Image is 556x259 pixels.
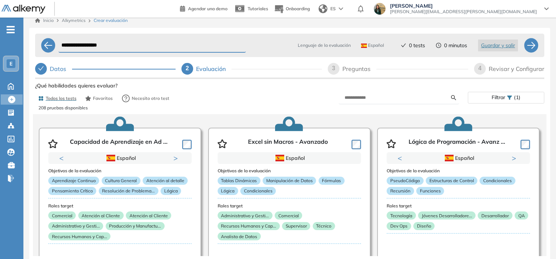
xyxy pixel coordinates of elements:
span: Filtrar [492,92,505,103]
i: - [7,29,15,30]
span: Agendar una demo [188,6,228,11]
a: Agendar una demo [180,4,228,12]
span: E [10,61,12,67]
p: Atención al Cliente [78,211,124,219]
p: Condicionales [480,177,515,185]
p: Dev Ops [387,222,411,230]
p: Recursos Humanos y Cap... [48,232,110,240]
span: Español [361,42,384,48]
img: ESP [275,155,284,161]
p: Cultura General [102,177,140,185]
p: Analista de Datos [218,232,261,240]
span: check [38,65,44,71]
p: Comercial [275,211,302,219]
span: check [401,43,406,48]
p: Fórmulas [319,177,345,185]
span: 0 minutos [444,42,467,49]
p: Producción y Manufactu... [106,222,165,230]
div: 4Revisar y Configurar [474,63,544,75]
h3: Roles target [387,203,530,209]
h3: Roles target [218,203,361,209]
p: Recursos Humanos y Cap... [218,222,280,230]
p: Manipulación de Datos [263,177,316,185]
span: Onboarding [286,6,310,11]
span: Favoritos [93,95,113,102]
span: Alkymetrics [62,18,86,23]
button: Onboarding [274,1,310,17]
span: [PERSON_NAME][EMAIL_ADDRESS][PERSON_NAME][DOMAIN_NAME] [390,9,537,15]
div: 2Evaluación [181,63,322,75]
div: Revisar y Configurar [489,63,544,75]
span: ES [330,5,336,12]
p: Jóvenes Desarrolladore... [418,211,476,219]
span: [PERSON_NAME] [390,3,537,9]
span: ¿Qué habilidades quieres evaluar? [35,82,117,90]
button: 2 [123,164,129,165]
p: Técnico [313,222,335,230]
p: Lógica de Programación - Avanz ... [409,138,505,149]
p: Recursión [387,187,414,195]
p: Capacidad de Aprendizaje en Ad ... [70,138,168,149]
div: Español [74,154,166,162]
p: Desarrollador [478,211,512,219]
p: Administrativo y Gesti... [218,211,273,219]
button: Todos los tests [35,92,79,105]
div: Español [413,154,504,162]
p: Tablas Dinámicas [218,177,260,185]
div: 3Preguntas [328,63,468,75]
span: Tutoriales [248,6,268,11]
div: Datos [50,63,72,75]
span: (1) [514,92,521,103]
p: Aprendizaje Continuo [48,177,99,185]
h3: Objetivos de la evaluación [387,168,530,173]
div: Datos [35,63,176,75]
p: Comercial [48,211,76,219]
a: Inicio [35,17,54,24]
p: Diseño [413,222,435,230]
p: Resolución de Problema... [99,187,158,195]
img: Logo [1,5,45,14]
span: Guardar y salir [481,41,515,49]
span: 0 tests [409,42,425,49]
h3: Objetivos de la evaluación [218,168,361,173]
span: 3 [332,65,335,71]
img: arrow [339,7,343,10]
button: Guardar y salir [478,40,518,51]
img: world [319,4,327,13]
p: Atención al Cliente [126,211,171,219]
p: Excel sin Macros - Avanzado [248,138,328,149]
div: Evaluación [196,63,232,75]
p: Lógica [218,187,238,195]
button: Next [512,154,519,162]
span: Crear evaluación [94,17,128,24]
span: 2 [186,65,189,71]
button: Favoritos [82,92,116,105]
button: 1 [111,164,120,165]
img: ESP [106,155,115,161]
p: QA [515,211,528,219]
p: Atención al detalle [143,177,188,185]
button: 2 [461,164,467,165]
p: 208 pruebas disponibles [38,105,541,111]
div: Español [244,154,335,162]
p: Pensamiento Crítico [48,187,96,195]
img: ESP [445,155,454,161]
p: Tecnología [387,211,416,219]
button: Previous [59,154,67,162]
div: Preguntas [342,63,376,75]
img: ESP [361,44,367,48]
h3: Objetivos de la evaluación [48,168,192,173]
iframe: Chat Widget [519,224,556,259]
span: 4 [478,65,482,71]
button: Necesito otro test [119,91,173,106]
h3: Roles target [48,203,192,209]
button: Next [173,154,181,162]
span: clock-circle [436,43,441,48]
p: Funciones [416,187,444,195]
p: Estructuras de Control [426,177,477,185]
p: Administrativo y Gesti... [48,222,103,230]
span: Necesito otro test [132,95,169,102]
p: Condicionales [240,187,276,195]
button: 1 [450,164,458,165]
